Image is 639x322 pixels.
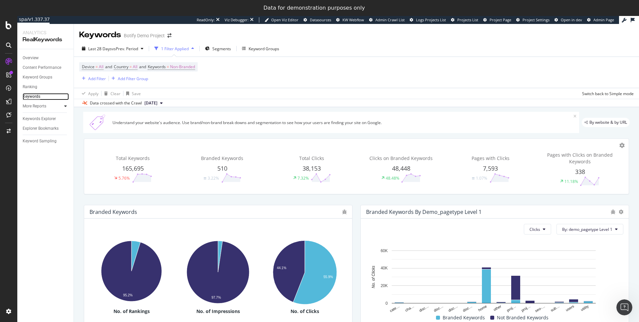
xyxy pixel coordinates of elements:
[109,75,148,82] button: Add Filter Group
[79,75,106,82] button: Add Filter
[564,179,578,184] div: 11.18%
[139,64,146,70] span: and
[561,17,582,22] span: Open in dev
[310,17,331,22] span: Datasources
[201,155,243,161] span: Branded Keywords
[96,64,98,70] span: =
[102,88,120,99] button: Clear
[23,125,59,132] div: Explorer Bookmarks
[304,17,331,23] a: Datasources
[530,227,540,232] span: Clicks
[23,36,68,44] div: RealKeywords
[493,304,502,312] text: other
[118,76,148,81] div: Add Filter Group
[23,93,69,100] a: Keywords
[451,17,478,23] a: Projects List
[547,152,613,165] span: Pages with Clicks on Branded Keywords
[381,248,388,253] text: 60K
[122,164,144,172] span: 165,695
[342,210,347,214] div: bug
[410,17,446,23] a: Logs Projects List
[23,125,69,132] a: Explorer Bookmarks
[110,91,120,96] div: Clear
[582,118,630,127] div: legacy label
[23,138,57,145] div: Keyword Sampling
[562,227,612,232] span: By: demo_pagetype Level 1
[457,17,478,22] span: Projects List
[277,266,286,270] text: 44.1%
[369,17,405,23] a: Admin Crawl List
[23,115,56,122] div: Keywords Explorer
[161,46,189,52] div: 1 Filter Applied
[167,64,169,70] span: =
[79,29,121,41] div: Keywords
[204,177,206,179] img: Equal
[323,275,333,278] text: 55.9%
[580,304,589,312] text: utility
[167,33,171,38] div: arrow-right-arrow-left
[112,46,138,52] span: vs Prev. Period
[483,164,498,172] span: 7,593
[23,83,69,90] a: Ranking
[385,301,388,306] text: 0
[114,64,128,70] span: Country
[593,17,614,22] span: Admin Page
[90,308,173,315] div: No. of Rankings
[133,62,137,72] span: All
[611,210,615,214] div: bug
[265,17,299,23] a: Open Viz Editor
[264,5,365,11] div: Data for demonstration purposes only
[303,164,321,172] span: 38,153
[23,83,37,90] div: Ranking
[342,17,364,22] span: KW Webflow
[23,55,69,62] a: Overview
[476,175,487,181] div: 1.07%
[23,115,69,122] a: Keywords Explorer
[208,175,219,181] div: 3.22%
[582,91,634,96] div: Switch back to Simple mode
[490,17,511,22] span: Project Page
[17,16,50,24] a: spa/v1.337.37
[90,237,173,305] svg: A chart.
[375,17,405,22] span: Admin Crawl List
[23,64,69,71] a: Content Performance
[79,88,99,99] button: Apply
[366,247,621,313] svg: A chart.
[299,155,324,161] span: Total Clicks
[416,17,446,22] span: Logs Projects List
[472,177,475,179] img: Equal
[589,120,627,124] span: By website & by URL
[23,64,61,71] div: Content Performance
[263,308,347,315] div: No. of Clicks
[263,237,346,308] svg: A chart.
[99,62,104,72] span: All
[82,64,95,70] span: Device
[369,155,433,161] span: Clicks on Branded Keywords
[565,304,575,312] text: users
[23,29,68,36] div: Analytics
[88,46,112,52] span: Last 28 Days
[123,293,132,297] text: 95.2%
[472,155,510,161] span: Pages with Clicks
[23,103,62,110] a: More Reports
[212,46,231,52] span: Segments
[575,168,585,176] span: 338
[86,114,110,130] img: Xn5yXbTLC6GvtKIoinKAiP4Hm0QJ922KvQwAAAAASUVORK5CYII=
[132,91,141,96] div: Save
[88,76,106,81] div: Add Filter
[556,224,623,235] button: By: demo_pagetype Level 1
[217,164,227,172] span: 510
[105,64,112,70] span: and
[176,237,259,307] svg: A chart.
[170,62,195,72] span: Non-Branded
[554,17,582,23] a: Open in dev
[112,120,573,125] div: Understand your website's audience. Use brand/non-brand break downs and segmentation to see how y...
[152,43,197,54] button: 1 Filter Applied
[366,209,482,215] div: Branded Keywords By demo_pagetype Level 1
[212,296,221,299] text: 97.7%
[616,299,632,315] iframe: Intercom live chat
[523,17,549,22] span: Project Settings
